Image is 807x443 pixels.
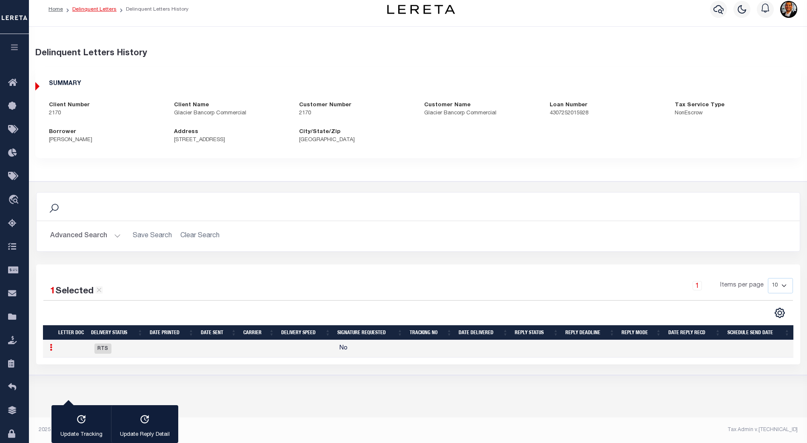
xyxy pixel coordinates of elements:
[693,281,702,290] a: 1
[49,80,787,88] h5: SUMMARY
[299,109,411,118] p: 2170
[48,7,63,12] a: Home
[146,325,197,340] th: Date Printed: activate to sort column ascending
[174,101,209,110] label: Client Name
[720,281,764,290] span: Items per page
[550,101,587,110] label: Loan Number
[117,6,188,13] li: Delinquent Letters History
[455,325,511,340] th: Date Delivered: activate to sort column ascending
[665,325,724,340] th: Date Reply Recd: activate to sort column ascending
[387,5,455,14] img: logo-dark.svg
[197,325,240,340] th: Date Sent: activate to sort column ascending
[50,228,121,244] button: Advanced Search
[278,325,334,340] th: Delivery Speed: activate to sort column ascending
[174,128,198,136] label: Address
[174,109,286,118] p: Glacier Bancorp Commercial
[49,101,90,110] label: Client Number
[336,340,408,358] td: No
[49,136,161,145] p: [PERSON_NAME]
[50,285,103,298] div: Selected
[88,325,146,340] th: Delivery Status: activate to sort column ascending
[72,7,117,12] a: Delinquent Letters
[55,325,88,340] th: LETTER DOC
[299,128,340,136] label: City/State/Zip
[675,101,724,110] label: Tax Service Type
[424,101,471,110] label: Customer Name
[562,325,618,340] th: Reply Deadline: activate to sort column ascending
[511,325,562,340] th: Reply Status: activate to sort column ascending
[406,325,456,340] th: Tracking No: activate to sort column ascending
[35,47,801,60] div: Delinquent Letters History
[49,128,76,136] label: Borrower
[550,109,662,118] p: 4307252015928
[50,287,55,296] span: 1
[724,325,793,340] th: Schedule Send Date: activate to sort column ascending
[240,325,278,340] th: Carrier: activate to sort column ascending
[8,195,22,206] i: travel_explore
[618,325,664,340] th: Reply Mode: activate to sort column ascending
[49,109,161,118] p: 2170
[424,109,536,118] p: Glacier Bancorp Commercial
[334,325,406,340] th: Signature Requested: activate to sort column ascending
[675,109,787,118] p: NonEscrow
[174,136,286,145] p: [STREET_ADDRESS]
[43,325,55,340] th: &nbsp;
[94,344,111,354] span: RTS
[299,101,351,110] label: Customer Number
[299,136,411,145] p: [GEOGRAPHIC_DATA]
